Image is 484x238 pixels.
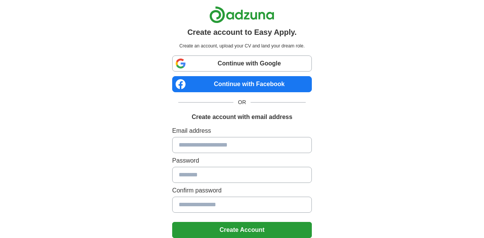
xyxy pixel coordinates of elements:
label: Confirm password [172,186,312,195]
button: Create Account [172,222,312,238]
img: Adzuna logo [209,6,274,23]
p: Create an account, upload your CV and land your dream role. [174,42,310,49]
label: Password [172,156,312,165]
label: Email address [172,126,312,135]
h1: Create account with email address [192,112,292,122]
span: OR [233,98,251,106]
h1: Create account to Easy Apply. [187,26,297,38]
a: Continue with Facebook [172,76,312,92]
a: Continue with Google [172,55,312,72]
